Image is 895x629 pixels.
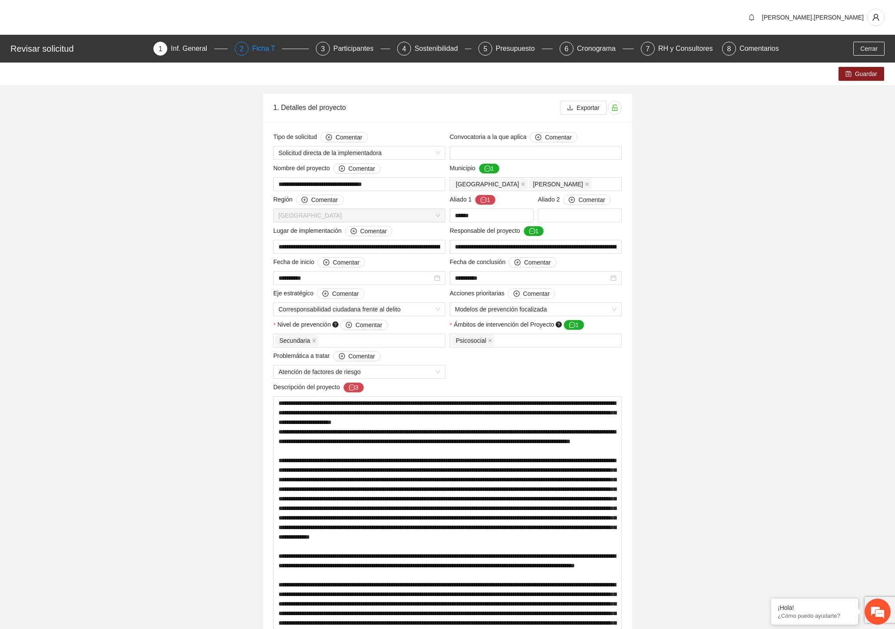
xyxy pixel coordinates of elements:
button: saveGuardar [839,67,884,81]
span: 8 [727,45,731,53]
div: 1. Detalles del proyecto [273,95,560,120]
span: Exportar [577,103,600,113]
button: Tipo de solicitud [320,132,368,142]
button: Municipio [479,163,500,174]
span: close [488,338,492,343]
span: 2 [240,45,244,53]
span: download [567,105,573,112]
span: [GEOGRAPHIC_DATA] [456,179,519,189]
span: Comentar [360,226,387,236]
div: 7RH y Consultores [641,42,715,56]
div: Chatee con nosotros ahora [45,44,146,56]
span: plus-circle [339,166,345,172]
span: plus-circle [323,259,329,266]
span: Acciones prioritarias [450,288,555,299]
span: Problemática a tratar [273,351,381,361]
button: Nivel de prevención question-circle [340,320,388,330]
span: Nombre del proyecto [273,163,381,174]
span: Secundaria [279,336,310,345]
span: plus-circle [514,259,520,266]
span: Aliado 1 [450,195,496,205]
span: Atención de factores de riesgo [278,365,440,378]
button: Descripción del proyecto [343,382,364,393]
div: 2Ficha T [235,42,309,56]
span: plus-circle [339,353,345,360]
span: Secundaria [275,335,318,346]
span: message [481,197,487,204]
span: Municipio [450,163,500,174]
div: ¡Hola! [778,604,852,611]
span: Responsable del proyecto [450,226,544,236]
span: Psicosocial [456,336,486,345]
span: question-circle [332,321,338,328]
button: Lugar de implementación [345,226,392,236]
span: Fecha de conclusión [450,257,557,268]
button: Aliado 1 [475,195,496,205]
span: Modelos de prevención focalizada [455,303,617,316]
span: user [868,13,884,21]
span: Psicosocial [452,335,494,346]
span: Aliado 2 [538,195,611,205]
span: bell [745,14,758,21]
p: ¿Cómo puedo ayudarte? [778,612,852,619]
span: Región [273,195,344,205]
div: Participantes [333,42,381,56]
span: Guardar [855,69,877,79]
span: Lugar de implementación [273,226,392,236]
span: plus-circle [514,291,520,298]
span: close [585,182,589,186]
div: 6Cronograma [560,42,634,56]
span: Comentar [355,320,382,330]
span: Comentar [578,195,605,205]
span: plus-circle [535,134,541,141]
span: Comentar [524,258,550,267]
span: Comentar [348,351,375,361]
span: Eje estratégico [273,288,365,299]
span: [PERSON_NAME] [533,179,583,189]
span: unlock [608,104,621,111]
span: Comentar [311,195,338,205]
span: 3 [321,45,325,53]
span: Tipo de solicitud [273,132,368,142]
button: unlock [608,101,622,115]
span: Comentar [523,289,550,298]
span: 5 [484,45,487,53]
div: Revisar solicitud [10,42,148,56]
span: 1 [159,45,162,53]
span: Chihuahua [278,209,440,222]
button: Nombre del proyecto [333,163,381,174]
span: 4 [402,45,406,53]
span: 7 [646,45,650,53]
span: Aquiles Serdán [529,179,591,189]
span: 6 [565,45,569,53]
button: bell [745,10,759,24]
div: Comentarios [739,42,779,56]
button: Eje estratégico [317,288,364,299]
button: Aliado 2 [563,195,610,205]
span: Ámbitos de intervención del Proyecto [454,320,584,330]
button: user [867,9,885,26]
button: Cerrar [853,42,885,56]
span: close [521,182,525,186]
span: plus-circle [302,197,308,204]
span: plus-circle [322,291,328,298]
button: Ámbitos de intervención del Proyecto question-circle [564,320,584,330]
textarea: Escriba su mensaje y pulse “Intro” [4,237,166,268]
span: Comentar [335,132,362,142]
div: RH y Consultores [658,42,719,56]
button: Responsable del proyecto [524,226,544,236]
span: message [484,166,491,172]
div: Inf. General [171,42,214,56]
span: plus-circle [351,228,357,235]
span: plus-circle [346,322,352,329]
button: Problemática a tratar [333,351,381,361]
span: save [845,71,852,78]
div: Cronograma [577,42,623,56]
span: question-circle [556,321,562,328]
button: Región [296,195,343,205]
span: message [529,228,535,235]
button: Fecha de inicio [318,257,365,268]
div: 8Comentarios [722,42,779,56]
div: Presupuesto [496,42,542,56]
div: 3Participantes [316,42,390,56]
